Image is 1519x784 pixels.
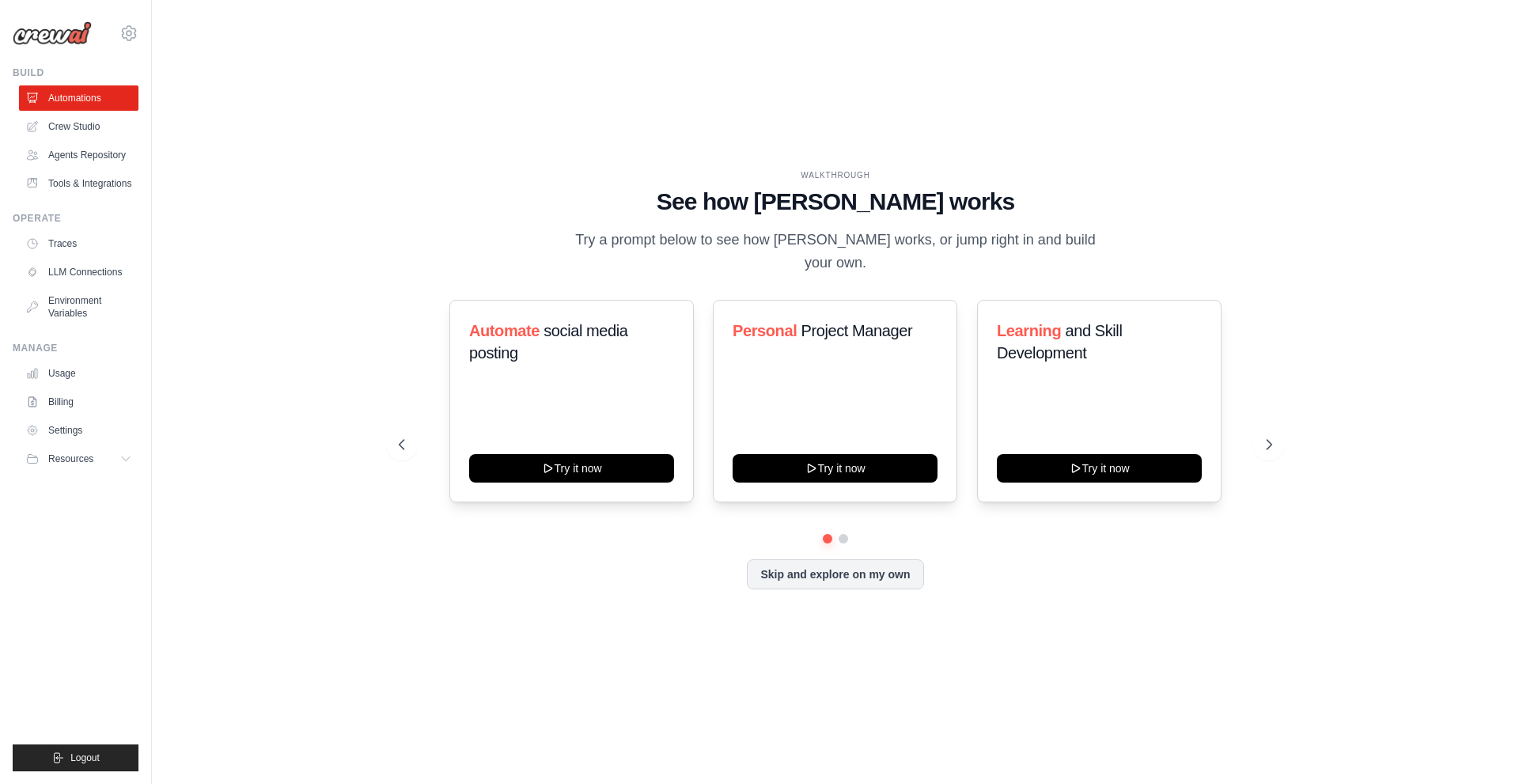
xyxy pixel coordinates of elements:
[19,288,138,326] a: Environment Variables
[19,361,138,386] a: Usage
[469,322,628,362] span: social media posting
[13,342,138,354] div: Manage
[19,446,138,472] button: Resources
[19,418,138,443] a: Settings
[399,187,1272,216] h1: See how [PERSON_NAME] works
[399,169,1272,181] div: WALKTHROUGH
[19,171,138,196] a: Tools & Integrations
[19,259,138,285] a: LLM Connections
[570,229,1101,275] p: Try a prompt below to see how [PERSON_NAME] works, or jump right in and build your own.
[70,752,100,764] span: Logout
[801,322,913,339] span: Project Manager
[19,142,138,168] a: Agents Repository
[13,212,138,225] div: Operate
[13,21,92,45] img: Logo
[13,66,138,79] div: Build
[733,322,797,339] span: Personal
[997,322,1122,362] span: and Skill Development
[19,389,138,415] a: Billing
[997,454,1202,483] button: Try it now
[19,114,138,139] a: Crew Studio
[13,744,138,771] button: Logout
[469,322,540,339] span: Automate
[997,322,1061,339] span: Learning
[469,454,674,483] button: Try it now
[747,559,923,589] button: Skip and explore on my own
[48,453,93,465] span: Resources
[19,85,138,111] a: Automations
[19,231,138,256] a: Traces
[733,454,938,483] button: Try it now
